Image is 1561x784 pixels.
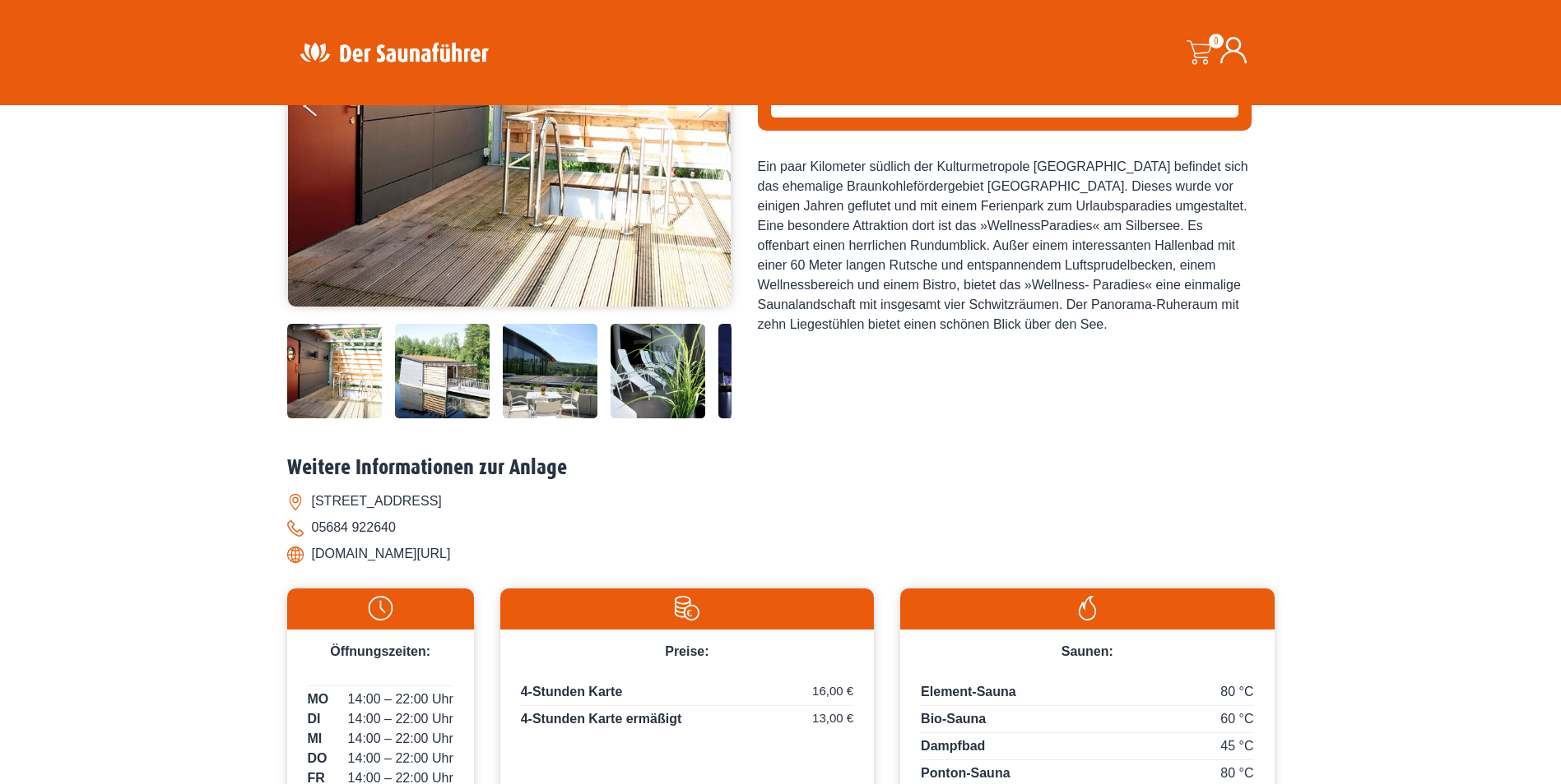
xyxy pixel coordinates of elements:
span: Öffnungszeiten: [330,644,430,658]
li: [DOMAIN_NAME][URL] [287,541,1275,567]
span: 45 °C [1220,736,1253,756]
span: 14:00 – 22:00 Uhr [348,689,453,709]
img: Flamme-weiss.svg [908,596,1266,620]
li: [STREET_ADDRESS] [287,488,1275,514]
span: DI [308,709,321,729]
span: 14:00 – 22:00 Uhr [348,729,453,749]
div: Ein paar Kilometer südlich der Kulturmetropole [GEOGRAPHIC_DATA] befindet sich das ehemalige Brau... [758,157,1252,334]
li: 05684 922640 [287,514,1275,541]
span: Ponton-Sauna [921,766,1010,780]
span: 16,00 € [812,682,853,701]
span: MI [308,729,323,749]
span: Dampfbad [921,739,985,753]
h2: Weitere Informationen zur Anlage [287,455,1275,481]
button: Next [695,89,736,130]
p: 4-Stunden Karte ermäßigt [521,709,853,729]
span: MO [308,689,329,709]
span: 60 °C [1220,709,1253,729]
button: Previous [304,89,345,130]
span: Saunen: [1062,644,1113,658]
span: Preise: [665,644,708,658]
span: 14:00 – 22:00 Uhr [348,749,453,768]
span: 14:00 – 22:00 Uhr [348,709,453,729]
span: 80 °C [1220,682,1253,702]
span: 13,00 € [812,709,853,728]
img: Uhr-weiss.svg [295,596,466,620]
span: 0 [1209,34,1224,48]
span: 80 °C [1220,763,1253,783]
span: Element-Sauna [921,685,1016,699]
img: Preise-weiss.svg [509,596,866,620]
p: 4-Stunden Karte [521,682,853,706]
span: Bio-Sauna [921,712,986,726]
span: DO [308,749,328,768]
